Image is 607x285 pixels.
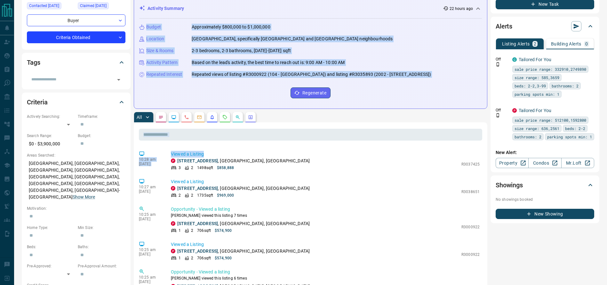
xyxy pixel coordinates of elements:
[191,228,193,233] p: 2
[78,225,125,231] p: Min Size:
[496,177,594,193] div: Showings
[191,165,193,171] p: 2
[585,42,588,46] p: 0
[29,3,59,9] span: Contacted [DATE]
[78,244,125,250] p: Baths:
[192,36,393,42] p: [GEOGRAPHIC_DATA], specifically [GEOGRAPHIC_DATA] and [GEOGRAPHIC_DATA] neighbourhoods
[534,42,536,46] p: 2
[27,263,75,269] p: Pre-Approved:
[215,228,232,233] p: $574,900
[192,47,291,54] p: 2-3 bedrooms, 2-3 bathrooms, [DATE]-[DATE] sqft
[461,189,480,195] p: R3038651
[179,165,181,171] p: 3
[177,220,310,227] p: , [GEOGRAPHIC_DATA], [GEOGRAPHIC_DATA]
[73,194,95,200] button: Show More
[148,5,184,12] p: Activity Summary
[235,115,240,120] svg: Opportunities
[496,197,594,202] p: No showings booked
[547,134,592,140] span: parking spots min: 1
[197,165,213,171] p: 1498 sqft
[512,108,517,113] div: property.ca
[515,117,586,123] span: sale price range: 512100,1592800
[139,3,482,14] div: Activity Summary22 hours ago
[515,66,586,72] span: sale price range: 332910,2749890
[461,224,480,230] p: R3000922
[177,185,310,192] p: , [GEOGRAPHIC_DATA], [GEOGRAPHIC_DATA]
[114,75,123,84] button: Open
[496,107,508,113] p: Off
[139,162,161,166] p: [DATE]
[496,56,508,62] p: Off
[171,186,175,191] div: property.ca
[171,249,175,253] div: property.ca
[515,125,559,132] span: size range: 636,2561
[139,185,161,189] p: 10:27 am
[27,225,75,231] p: Home Type:
[519,57,551,62] a: Tailored For You
[78,2,125,11] div: Sun Mar 12 2023
[496,158,529,168] a: Property
[78,114,125,119] p: Timeframe:
[496,19,594,34] div: Alerts
[502,42,530,46] p: Listing Alerts
[171,206,480,213] p: Opportunity - Viewed a listing
[27,152,125,158] p: Areas Searched:
[139,212,161,217] p: 10:25 am
[146,24,161,30] p: Budget
[146,47,174,54] p: Size & Rooms
[27,14,125,26] div: Buyer
[192,71,431,78] p: Repeated views of listing #R3000922 (104 - [GEOGRAPHIC_DATA]) and listing #R3035893 (2002 - [STRE...
[171,151,480,158] p: Viewed a Listing
[27,244,75,250] p: Beds:
[158,115,164,120] svg: Notes
[171,269,480,275] p: Opportunity - Viewed a listing
[27,158,125,202] p: [GEOGRAPHIC_DATA], [GEOGRAPHIC_DATA], [GEOGRAPHIC_DATA], [GEOGRAPHIC_DATA], [GEOGRAPHIC_DATA], [G...
[27,2,75,11] div: Sat Mar 18 2023
[222,115,228,120] svg: Requests
[139,275,161,280] p: 10:25 am
[496,113,500,118] svg: Push Notification Only
[515,134,541,140] span: bathrooms: 2
[197,255,211,261] p: 706 sqft
[139,217,161,221] p: [DATE]
[27,31,125,43] div: Criteria Obtained
[191,192,193,198] p: 2
[519,108,551,113] a: Tailored For You
[197,115,202,120] svg: Emails
[146,71,182,78] p: Repeated Interest
[139,252,161,256] p: [DATE]
[515,74,559,81] span: size range: 585,3659
[565,125,585,132] span: beds: 2-2
[210,115,215,120] svg: Listing Alerts
[179,192,181,198] p: 2
[137,115,142,119] p: All
[139,280,161,284] p: [DATE]
[291,87,331,98] button: Regenerate
[27,55,125,70] div: Tags
[171,115,176,120] svg: Lead Browsing Activity
[528,158,561,168] a: Condos
[177,248,310,255] p: , [GEOGRAPHIC_DATA], [GEOGRAPHIC_DATA]
[215,255,232,261] p: $574,900
[461,252,480,257] p: R3000922
[171,241,480,248] p: Viewed a Listing
[515,83,546,89] span: beds: 2-2,3-99
[192,59,345,66] p: Based on the lead's activity, the best time to reach out is: 9:00 AM - 10:00 AM
[177,221,218,226] a: [STREET_ADDRESS]
[171,221,175,226] div: property.ca
[27,206,125,211] p: Motivation:
[27,57,40,68] h2: Tags
[171,213,480,218] p: [PERSON_NAME] viewed this listing 7 times
[139,189,161,194] p: [DATE]
[146,59,178,66] p: Activity Pattern
[552,83,579,89] span: bathrooms: 2
[496,180,523,190] h2: Showings
[515,91,559,97] span: parking spots min: 1
[191,255,193,261] p: 2
[139,248,161,252] p: 10:25 am
[177,248,218,254] a: [STREET_ADDRESS]
[27,97,48,107] h2: Criteria
[78,263,125,269] p: Pre-Approval Amount:
[496,62,500,67] svg: Push Notification Only
[171,178,480,185] p: Viewed a Listing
